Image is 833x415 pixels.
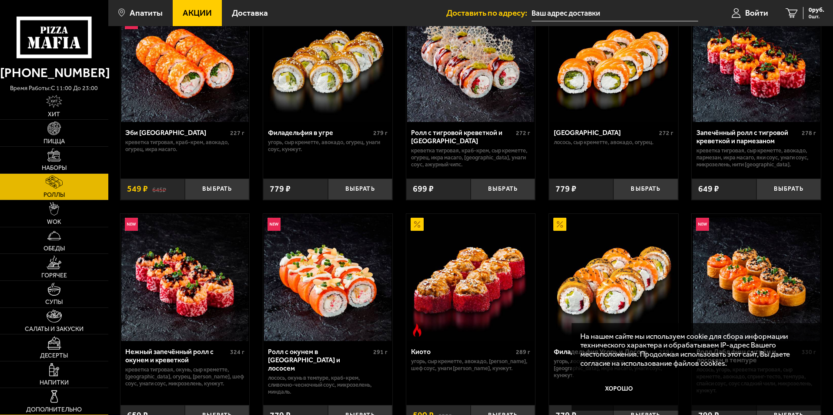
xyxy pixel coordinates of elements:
span: Доставить по адресу: [446,9,532,17]
p: угорь, лосось, Сыр креметте, [GEOGRAPHIC_DATA], икра масаго, унаги соус, кунжут. [554,358,673,379]
button: Выбрать [185,179,249,200]
span: Обеды [43,246,65,252]
button: Выбрать [613,179,678,200]
p: креветка тигровая, краб-крем, Сыр креметте, огурец, икра масаго, [GEOGRAPHIC_DATA], унаги соус, а... [411,147,531,168]
p: На нашем сайте мы используем cookie для сбора информации технического характера и обрабатываем IP... [580,332,808,368]
img: Акционный [411,218,424,231]
button: Выбрать [756,179,821,200]
a: АкционныйФиладельфия Угорь и Лосось [549,214,678,341]
span: Апатиты [130,9,163,17]
img: Новинка [125,218,138,231]
span: 649 ₽ [698,185,719,193]
div: Ролл с тигровой креветкой и [GEOGRAPHIC_DATA] [411,128,514,145]
img: Киото [407,214,534,341]
span: 272 г [516,129,530,137]
span: Напитки [40,380,69,386]
button: Хорошо [580,376,659,402]
div: Запечённый ролл с тигровой креветкой и пармезаном [696,128,800,145]
img: Ролл Дабл фиш с угрём и лососем в темпуре [693,214,820,341]
span: Салаты и закуски [25,326,84,332]
span: Десерты [40,353,68,359]
span: 227 г [230,129,244,137]
p: угорь, Сыр креметте, авокадо, огурец, унаги соус, кунжут. [268,139,388,153]
a: НовинкаРолл Дабл фиш с угрём и лососем в темпуре [692,214,821,341]
input: Ваш адрес доставки [532,5,698,21]
span: Акции [183,9,212,17]
img: Ролл с окунем в темпуре и лососем [264,214,391,341]
span: 779 ₽ [270,185,291,193]
span: Хит [48,111,60,118]
span: 324 г [230,348,244,356]
p: угорь, Сыр креметте, авокадо, [PERSON_NAME], шеф соус, унаги [PERSON_NAME], кунжут. [411,358,531,372]
img: Новинка [268,218,281,231]
span: 278 г [802,129,816,137]
p: креветка тигровая, краб-крем, авокадо, огурец, икра масаго. [125,139,245,153]
span: 0 шт. [809,14,824,19]
span: Пицца [43,138,65,145]
button: Выбрать [328,179,392,200]
div: Ролл с окунем в [GEOGRAPHIC_DATA] и лососем [268,348,371,372]
span: Супы [45,299,63,305]
div: Эби [GEOGRAPHIC_DATA] [125,128,228,137]
img: Акционный [553,218,566,231]
div: Нежный запечённый ролл с окунем и креветкой [125,348,228,364]
a: АкционныйОстрое блюдоКиото [406,214,535,341]
span: 272 г [659,129,673,137]
div: Филадельфия Угорь и Лосось [554,348,657,356]
span: Горячее [41,273,67,279]
a: НовинкаРолл с окунем в темпуре и лососем [263,214,392,341]
span: 279 г [373,129,388,137]
p: креветка тигровая, Сыр креметте, авокадо, пармезан, икра масаго, яки соус, унаги соус, микрозелен... [696,147,816,168]
img: Филадельфия Угорь и Лосось [550,214,677,341]
span: 699 ₽ [413,185,434,193]
span: 291 г [373,348,388,356]
span: Роллы [43,192,65,198]
div: Киото [411,348,514,356]
span: Наборы [42,165,67,171]
span: Дополнительно [26,407,82,413]
p: лосось, окунь в темпуре, краб-крем, сливочно-чесночный соус, микрозелень, миндаль. [268,375,388,395]
span: 289 г [516,348,530,356]
s: 645 ₽ [152,185,166,193]
button: Выбрать [471,179,535,200]
img: Острое блюдо [411,324,424,337]
img: Новинка [696,218,709,231]
img: Нежный запечённый ролл с окунем и креветкой [121,214,248,341]
span: 0 руб. [809,7,824,13]
span: 779 ₽ [555,185,576,193]
a: НовинкаНежный запечённый ролл с окунем и креветкой [120,214,250,341]
span: Доставка [232,9,268,17]
p: лосось, Сыр креметте, авокадо, огурец. [554,139,673,146]
div: Филадельфия в угре [268,128,371,137]
span: Войти [745,9,768,17]
span: WOK [47,219,61,225]
span: 549 ₽ [127,185,148,193]
p: креветка тигровая, окунь, Сыр креметте, [GEOGRAPHIC_DATA], огурец, [PERSON_NAME], шеф соус, унаги... [125,366,245,387]
div: [GEOGRAPHIC_DATA] [554,128,657,137]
